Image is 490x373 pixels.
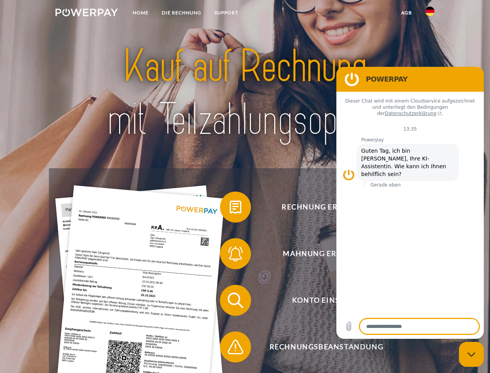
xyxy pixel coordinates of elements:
span: Rechnung erhalten? [231,192,421,223]
a: DIE RECHNUNG [155,6,208,20]
img: de [425,7,435,16]
iframe: Messaging-Fenster [336,67,484,339]
img: logo-powerpay-white.svg [55,9,118,16]
img: qb_search.svg [226,291,245,310]
span: Mahnung erhalten? [231,238,421,269]
iframe: Schaltfläche zum Öffnen des Messaging-Fensters; Konversation läuft [459,342,484,367]
span: Konto einsehen [231,285,421,316]
a: Home [126,6,155,20]
img: qb_warning.svg [226,337,245,357]
button: Mahnung erhalten? [220,238,422,269]
span: Rechnungsbeanstandung [231,331,421,363]
img: qb_bill.svg [226,197,245,217]
img: qb_bell.svg [226,244,245,263]
a: agb [395,6,419,20]
a: SUPPORT [208,6,245,20]
button: Rechnungsbeanstandung [220,331,422,363]
button: Konto einsehen [220,285,422,316]
button: Rechnung erhalten? [220,192,422,223]
img: title-powerpay_de.svg [74,37,416,149]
